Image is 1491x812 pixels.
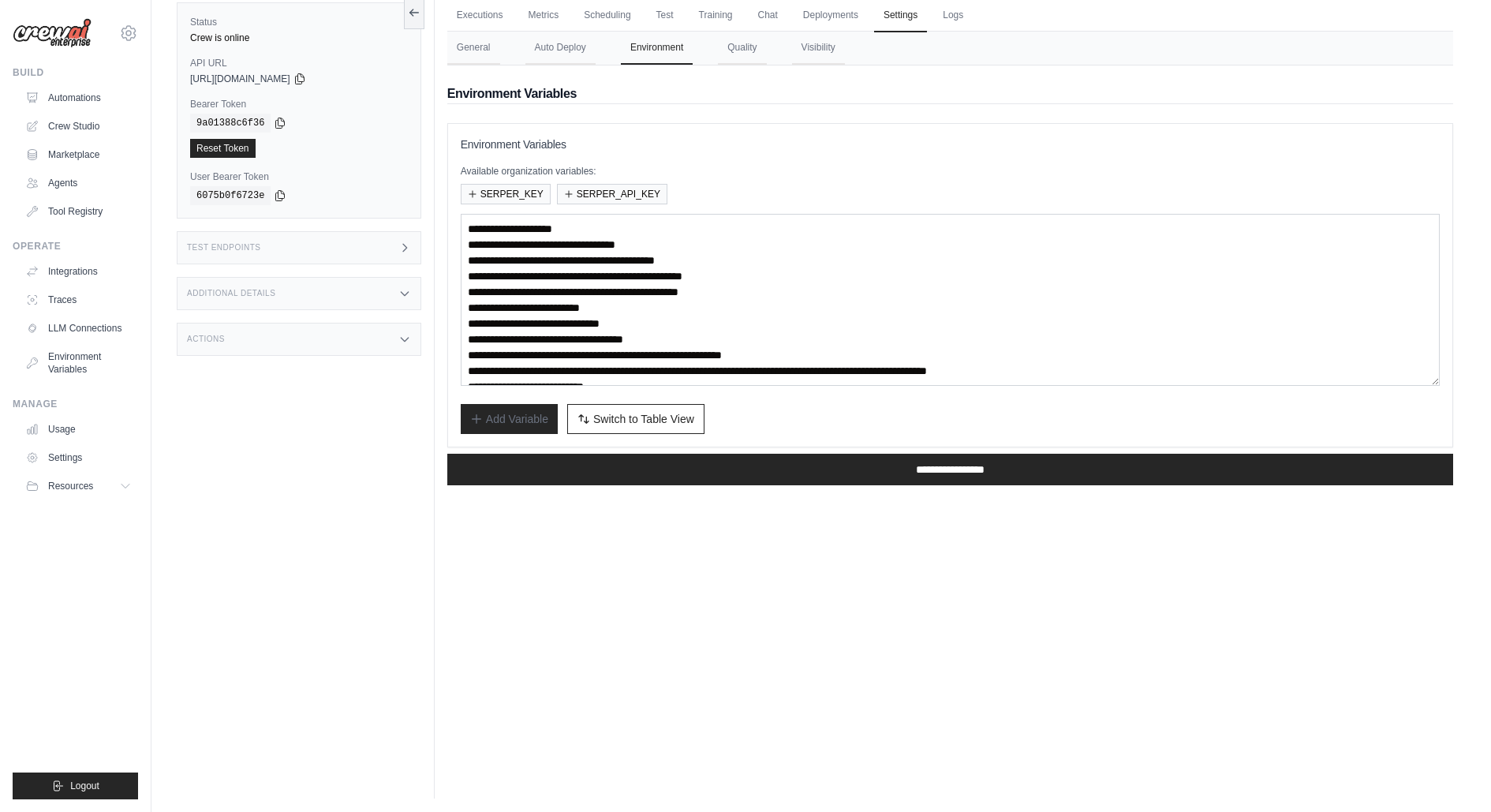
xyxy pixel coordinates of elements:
span: Logout [70,780,99,792]
span: [URL][DOMAIN_NAME] [190,73,290,85]
a: LLM Connections [19,316,138,341]
nav: Tabs [447,32,1453,65]
span: Resources [48,480,93,492]
div: Crew is online [190,32,408,44]
button: General [447,32,500,65]
h3: Actions [187,335,225,344]
div: Build [13,66,138,79]
a: Traces [19,287,138,312]
button: Add Variable [461,404,558,434]
a: Automations [19,85,138,110]
p: Available organization variables: [461,165,1440,178]
a: Environment Variables [19,344,138,382]
code: 9a01388c6f36 [190,114,271,133]
a: Agents [19,170,138,196]
a: Tool Registry [19,199,138,224]
label: User Bearer Token [190,170,408,183]
div: Manage [13,398,138,410]
div: Operate [13,240,138,253]
h3: Test Endpoints [187,243,261,253]
span: Switch to Table View [593,411,694,427]
button: Logout [13,773,138,799]
button: Environment [621,32,693,65]
h3: Additional Details [187,289,275,298]
button: Visibility [792,32,845,65]
a: Crew Studio [19,114,138,139]
label: API URL [190,57,408,69]
a: Marketplace [19,142,138,167]
button: SERPER_API_KEY [557,184,667,204]
label: Status [190,16,408,28]
label: Bearer Token [190,98,408,110]
button: Auto Deploy [525,32,596,65]
a: Usage [19,417,138,442]
button: SERPER_KEY [461,184,551,204]
button: Resources [19,473,138,499]
a: Integrations [19,259,138,284]
img: Logo [13,18,92,48]
a: Settings [19,445,138,470]
h3: Environment Variables [461,137,1440,152]
button: Quality [718,32,766,65]
code: 6075b0f6723e [190,186,271,205]
a: Reset Token [190,139,256,158]
button: Switch to Table View [567,404,704,434]
h2: Environment Variables [447,84,1453,103]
